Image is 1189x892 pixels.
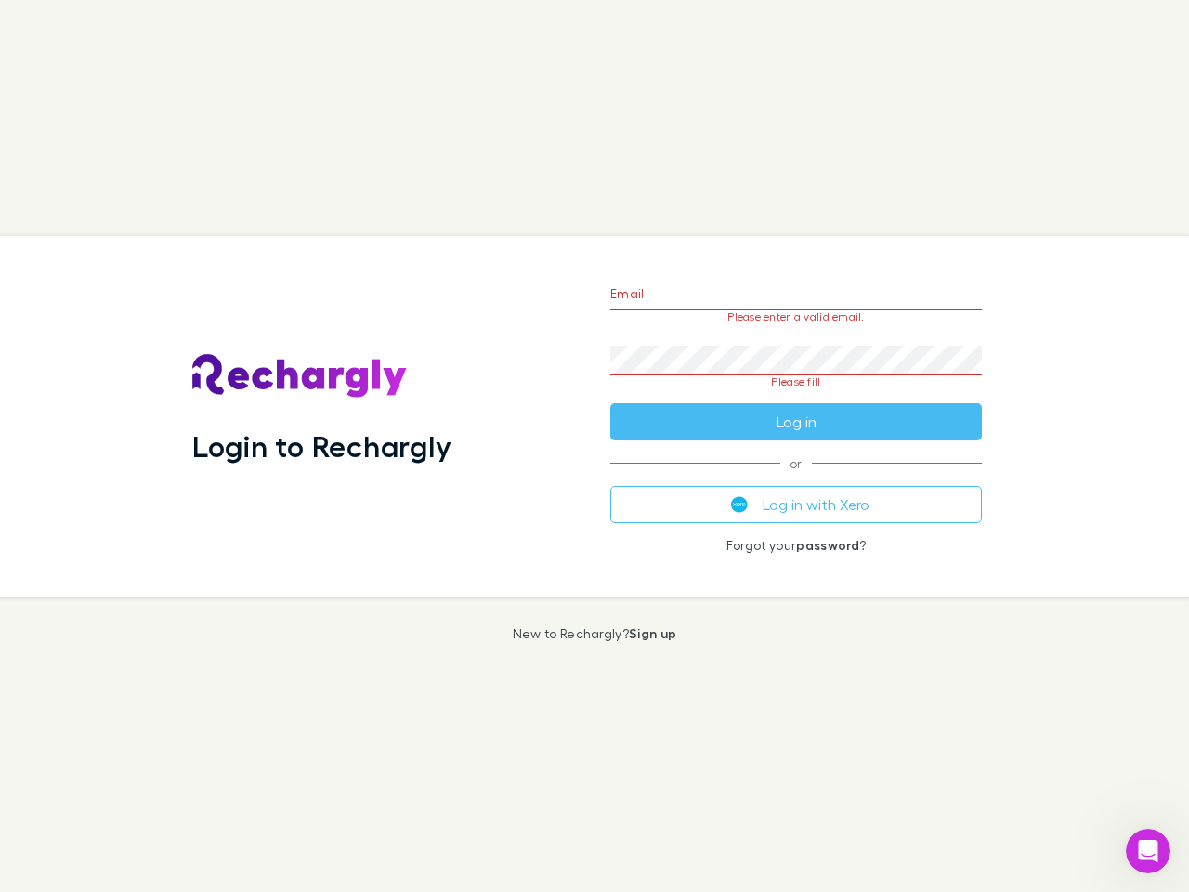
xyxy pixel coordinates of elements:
[192,428,451,464] h1: Login to Rechargly
[513,626,677,641] p: New to Rechargly?
[610,375,982,388] p: Please fill
[610,403,982,440] button: Log in
[629,625,676,641] a: Sign up
[610,486,982,523] button: Log in with Xero
[610,310,982,323] p: Please enter a valid email.
[610,463,982,464] span: or
[731,496,748,513] img: Xero's logo
[796,537,859,553] a: password
[192,354,408,399] img: Rechargly's Logo
[610,538,982,553] p: Forgot your ?
[1126,829,1170,873] iframe: Intercom live chat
